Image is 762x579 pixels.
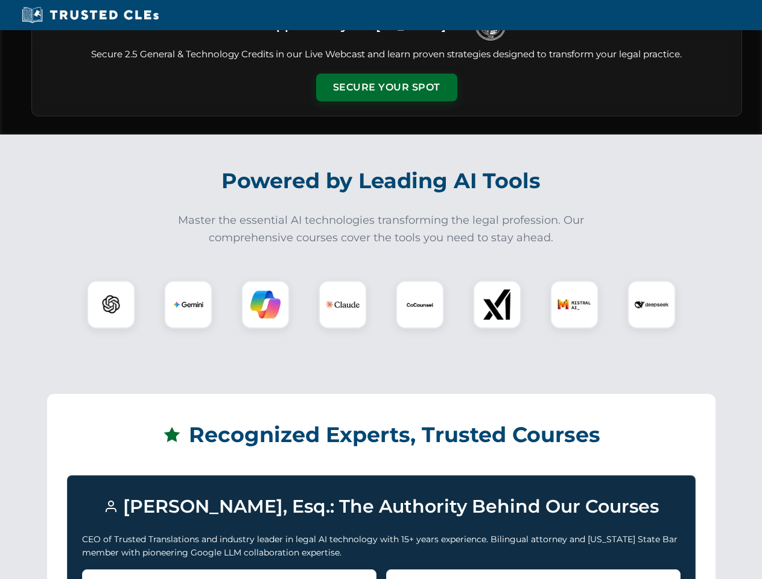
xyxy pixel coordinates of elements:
[405,289,435,320] img: CoCounsel Logo
[250,289,281,320] img: Copilot Logo
[82,533,681,560] p: CEO of Trusted Translations and industry leader in legal AI technology with 15+ years experience....
[18,6,162,24] img: Trusted CLEs
[164,280,212,329] div: Gemini
[319,280,367,329] div: Claude
[482,289,512,320] img: xAI Logo
[94,287,129,322] img: ChatGPT Logo
[326,288,360,321] img: Claude Logo
[557,288,591,321] img: Mistral AI Logo
[170,212,592,247] p: Master the essential AI technologies transforming the legal profession. Our comprehensive courses...
[47,160,716,202] h2: Powered by Leading AI Tools
[396,280,444,329] div: CoCounsel
[241,280,290,329] div: Copilot
[46,48,727,62] p: Secure 2.5 General & Technology Credits in our Live Webcast and learn proven strategies designed ...
[87,280,135,329] div: ChatGPT
[473,280,521,329] div: xAI
[635,288,668,321] img: DeepSeek Logo
[173,289,203,320] img: Gemini Logo
[67,414,696,456] h2: Recognized Experts, Trusted Courses
[627,280,676,329] div: DeepSeek
[82,490,681,523] h3: [PERSON_NAME], Esq.: The Authority Behind Our Courses
[550,280,598,329] div: Mistral AI
[316,74,457,101] button: Secure Your Spot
